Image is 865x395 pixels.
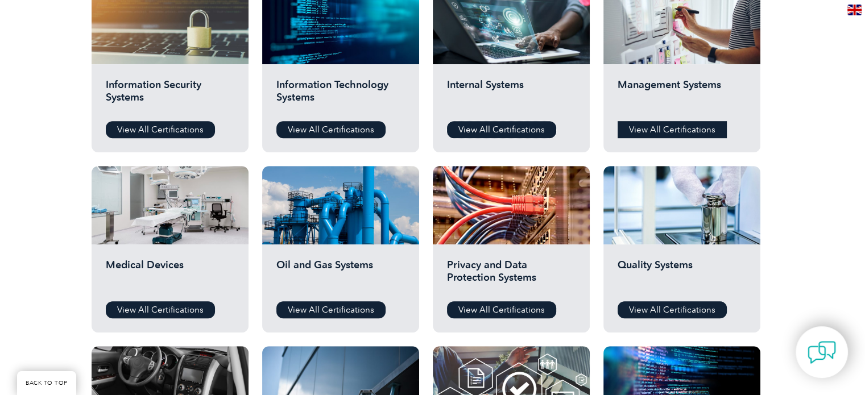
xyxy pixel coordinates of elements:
a: BACK TO TOP [17,371,76,395]
h2: Quality Systems [618,259,746,293]
a: View All Certifications [276,121,386,138]
h2: Oil and Gas Systems [276,259,405,293]
img: contact-chat.png [808,338,836,367]
a: View All Certifications [106,121,215,138]
img: en [847,5,862,15]
a: View All Certifications [447,121,556,138]
a: View All Certifications [618,121,727,138]
h2: Medical Devices [106,259,234,293]
h2: Information Technology Systems [276,78,405,113]
a: View All Certifications [276,301,386,318]
a: View All Certifications [447,301,556,318]
h2: Privacy and Data Protection Systems [447,259,576,293]
h2: Management Systems [618,78,746,113]
h2: Internal Systems [447,78,576,113]
h2: Information Security Systems [106,78,234,113]
a: View All Certifications [106,301,215,318]
a: View All Certifications [618,301,727,318]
